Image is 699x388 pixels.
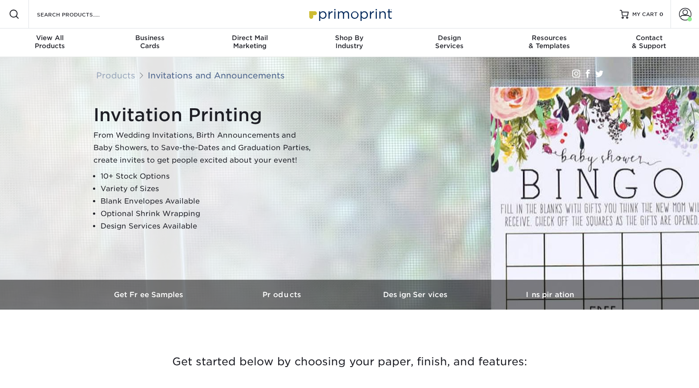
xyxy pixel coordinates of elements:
[400,34,499,50] div: Services
[599,34,699,50] div: & Support
[101,208,316,220] li: Optional Shrink Wrapping
[499,29,599,57] a: Resources& Templates
[83,280,216,310] a: Get Free Samples
[216,280,350,310] a: Products
[350,290,483,299] h3: Design Services
[400,29,499,57] a: DesignServices
[101,195,316,208] li: Blank Envelopes Available
[100,34,199,50] div: Cards
[216,290,350,299] h3: Products
[148,70,285,80] a: Invitations and Announcements
[89,342,610,382] h3: Get started below by choosing your paper, finish, and features:
[101,183,316,195] li: Variety of Sizes
[350,280,483,310] a: Design Services
[632,11,658,18] span: MY CART
[200,34,299,50] div: Marketing
[93,104,316,126] h1: Invitation Printing
[499,34,599,50] div: & Templates
[101,220,316,233] li: Design Services Available
[96,70,135,80] a: Products
[483,290,617,299] h3: Inspiration
[200,29,299,57] a: Direct MailMarketing
[299,34,399,42] span: Shop By
[83,290,216,299] h3: Get Free Samples
[100,29,199,57] a: BusinessCards
[499,34,599,42] span: Resources
[305,4,394,24] img: Primoprint
[93,129,316,167] p: From Wedding Invitations, Birth Announcements and Baby Showers, to Save-the-Dates and Graduation ...
[200,34,299,42] span: Direct Mail
[36,9,123,20] input: SEARCH PRODUCTS.....
[599,34,699,42] span: Contact
[400,34,499,42] span: Design
[101,170,316,183] li: 10+ Stock Options
[299,34,399,50] div: Industry
[599,29,699,57] a: Contact& Support
[659,11,663,17] span: 0
[299,29,399,57] a: Shop ByIndustry
[100,34,199,42] span: Business
[483,280,617,310] a: Inspiration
